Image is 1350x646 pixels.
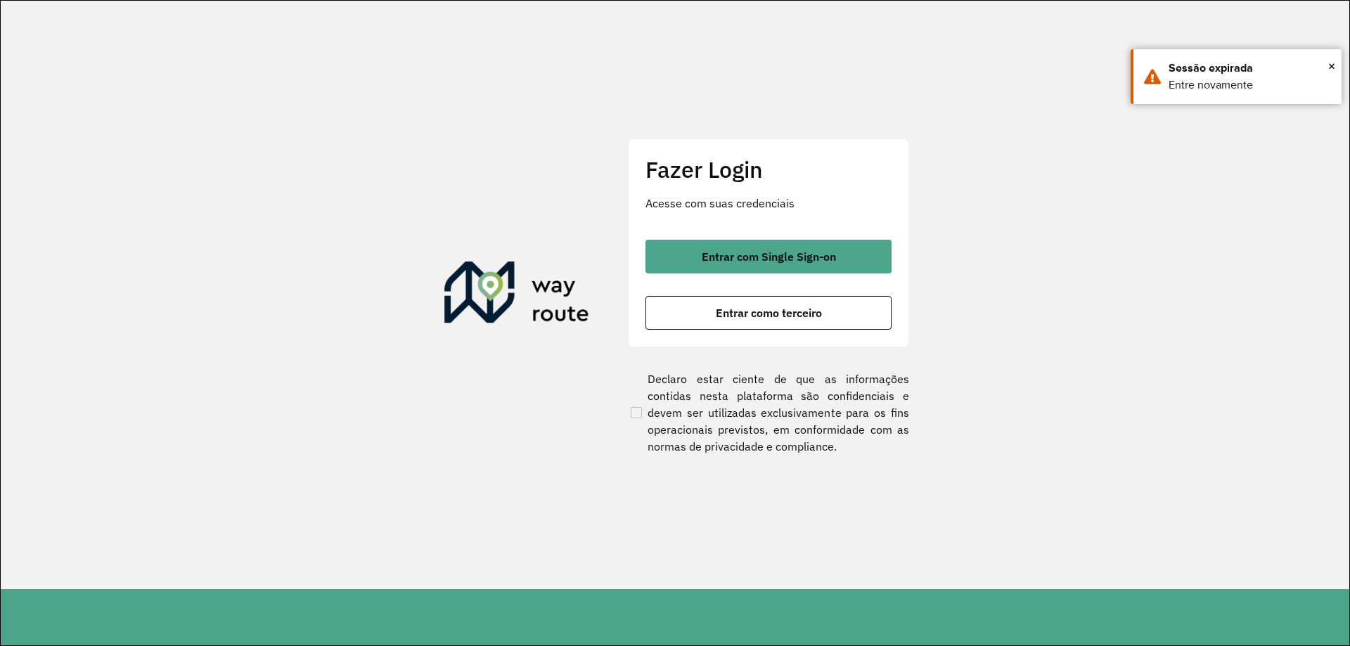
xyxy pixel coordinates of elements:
label: Declaro estar ciente de que as informações contidas nesta plataforma são confidenciais e devem se... [628,370,909,455]
p: Acesse com suas credenciais [645,195,892,212]
h2: Fazer Login [645,156,892,183]
span: Entrar com Single Sign-on [702,251,836,262]
div: Sessão expirada [1169,60,1331,77]
span: × [1328,56,1335,77]
button: Close [1328,56,1335,77]
div: Entre novamente [1169,77,1331,93]
button: button [645,240,892,273]
img: Roteirizador AmbevTech [444,261,589,329]
button: button [645,296,892,330]
span: Entrar como terceiro [716,307,822,318]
